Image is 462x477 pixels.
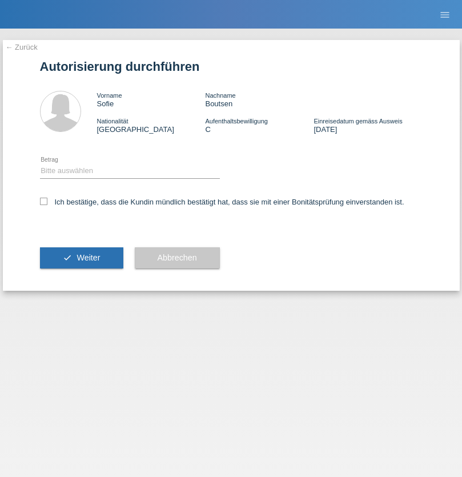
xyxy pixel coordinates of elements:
[97,92,122,99] span: Vorname
[433,11,456,18] a: menu
[77,253,100,262] span: Weiter
[314,118,402,125] span: Einreisedatum gemäss Ausweis
[158,253,197,262] span: Abbrechen
[40,247,123,269] button: check Weiter
[135,247,220,269] button: Abbrechen
[205,118,267,125] span: Aufenthaltsbewilligung
[205,117,314,134] div: C
[6,43,38,51] a: ← Zurück
[40,59,423,74] h1: Autorisierung durchführen
[97,117,206,134] div: [GEOGRAPHIC_DATA]
[205,92,235,99] span: Nachname
[205,91,314,108] div: Boutsen
[439,9,451,21] i: menu
[314,117,422,134] div: [DATE]
[63,253,72,262] i: check
[97,118,128,125] span: Nationalität
[40,198,404,206] label: Ich bestätige, dass die Kundin mündlich bestätigt hat, dass sie mit einer Bonitätsprüfung einvers...
[97,91,206,108] div: Sofie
